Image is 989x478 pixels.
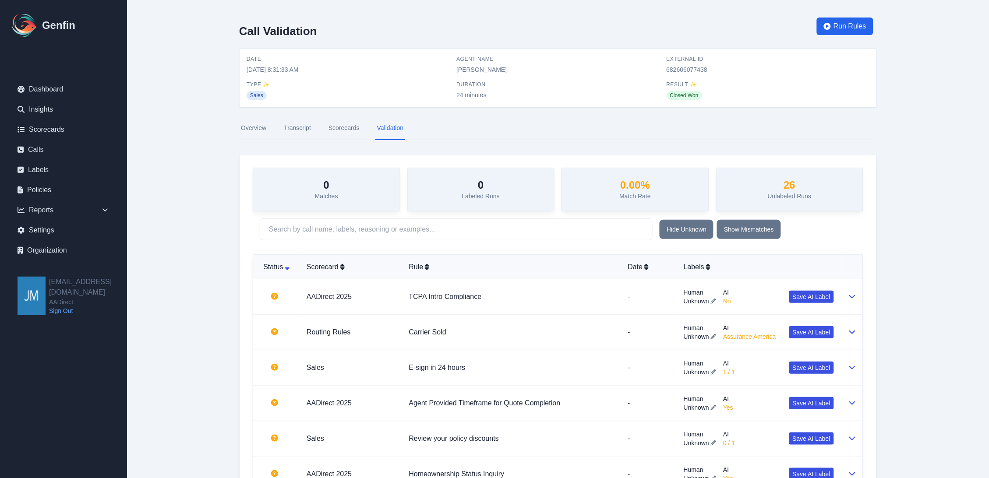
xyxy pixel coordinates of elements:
span: 0 / 1 [723,439,735,447]
p: Matches [315,192,338,200]
span: 1 / 1 [723,368,735,376]
span: Save AI Label [793,434,830,443]
a: AADirect 2025 [307,399,352,407]
span: [PERSON_NAME] [456,65,659,74]
p: Match Rate [619,192,651,200]
span: Save AI Label [793,363,830,372]
a: Review your policy discounts [409,435,499,442]
span: Human [684,323,716,332]
p: - [628,327,670,337]
a: Agent Provided Timeframe for Quote Completion [409,399,561,407]
a: Validation [375,116,405,140]
img: Logo [11,11,39,39]
span: Closed Won [667,91,702,100]
a: Labels [11,161,117,179]
div: Reports [11,201,117,219]
button: Save AI Label [789,432,834,445]
span: Run Rules [834,21,866,32]
span: AI [723,465,733,474]
p: - [628,433,670,444]
span: Assurance America [723,332,776,341]
button: Hide Unknown [660,220,713,239]
span: 24 minutes [456,91,659,99]
span: AI [723,323,776,332]
span: Type ✨ [247,81,449,88]
span: Agent Name [456,56,659,63]
a: E-sign in 24 hours [409,364,466,371]
span: Date [247,56,449,63]
a: Scorecards [11,121,117,138]
a: Organization [11,242,117,259]
h2: [EMAIL_ADDRESS][DOMAIN_NAME] [49,277,127,298]
span: AI [723,288,731,297]
p: - [628,292,670,302]
h3: 26 [768,179,812,192]
span: Human [684,394,716,403]
input: Search by call name, labels, reasoning or examples... [260,218,653,240]
h3: 0.00 % [619,179,651,192]
a: Routing Rules [307,328,351,336]
button: Run Rules [817,18,873,35]
div: Scorecard [307,262,395,272]
span: Result ✨ [667,81,869,88]
a: Carrier Sold [409,328,446,336]
a: AADirect 2025 [307,293,352,300]
a: AADirect 2025 [307,470,352,478]
h1: Genfin [42,18,75,32]
h3: 0 [462,179,500,192]
img: jmendoza@aadirect.com [18,277,46,315]
span: Save AI Label [793,292,830,301]
span: Unknown [684,439,709,447]
button: Save AI Label [789,397,834,409]
span: AADirect [49,298,127,306]
p: Labeled Runs [462,192,500,200]
span: Duration [456,81,659,88]
p: - [628,398,670,408]
span: Unknown [684,332,709,341]
a: Homeownership Status Inquiry [409,470,505,478]
a: Scorecards [327,116,361,140]
button: Save AI Label [789,362,834,374]
span: Unknown [684,368,709,376]
span: No [723,297,731,306]
span: Sales [247,91,267,100]
span: AI [723,394,733,403]
button: Save AI Label [789,291,834,303]
a: Transcript [282,116,313,140]
span: Unknown [684,297,709,306]
div: Rule [409,262,614,272]
span: AI [723,359,735,368]
a: Insights [11,101,117,118]
nav: Tabs [239,116,877,140]
span: AI [723,430,735,439]
h2: Call Validation [239,25,317,38]
a: Settings [11,221,117,239]
a: Calls [11,141,117,158]
span: [DATE] 8:31:33 AM [247,65,449,74]
a: Sales [307,435,324,442]
p: - [628,362,670,373]
div: Labels [684,262,834,272]
a: Sales [307,364,324,371]
button: Save AI Label [789,326,834,338]
a: Dashboard [11,81,117,98]
a: Policies [11,181,117,199]
span: Save AI Label [793,399,830,408]
a: Overview [239,116,268,140]
p: Unlabeled Runs [768,192,812,200]
h3: 0 [315,179,338,192]
div: Date [628,262,670,272]
span: Unknown [684,403,709,412]
span: Human [684,359,716,368]
span: Human [684,465,716,474]
div: Status [260,262,293,272]
span: Human [684,288,716,297]
span: Yes [723,403,733,412]
span: Save AI Label [793,328,830,337]
a: TCPA Intro Compliance [409,293,482,300]
button: Show Mismatches [717,220,781,239]
span: External ID [667,56,869,63]
span: Human [684,430,716,439]
span: 682606077438 [667,65,869,74]
a: Sign Out [49,306,127,315]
